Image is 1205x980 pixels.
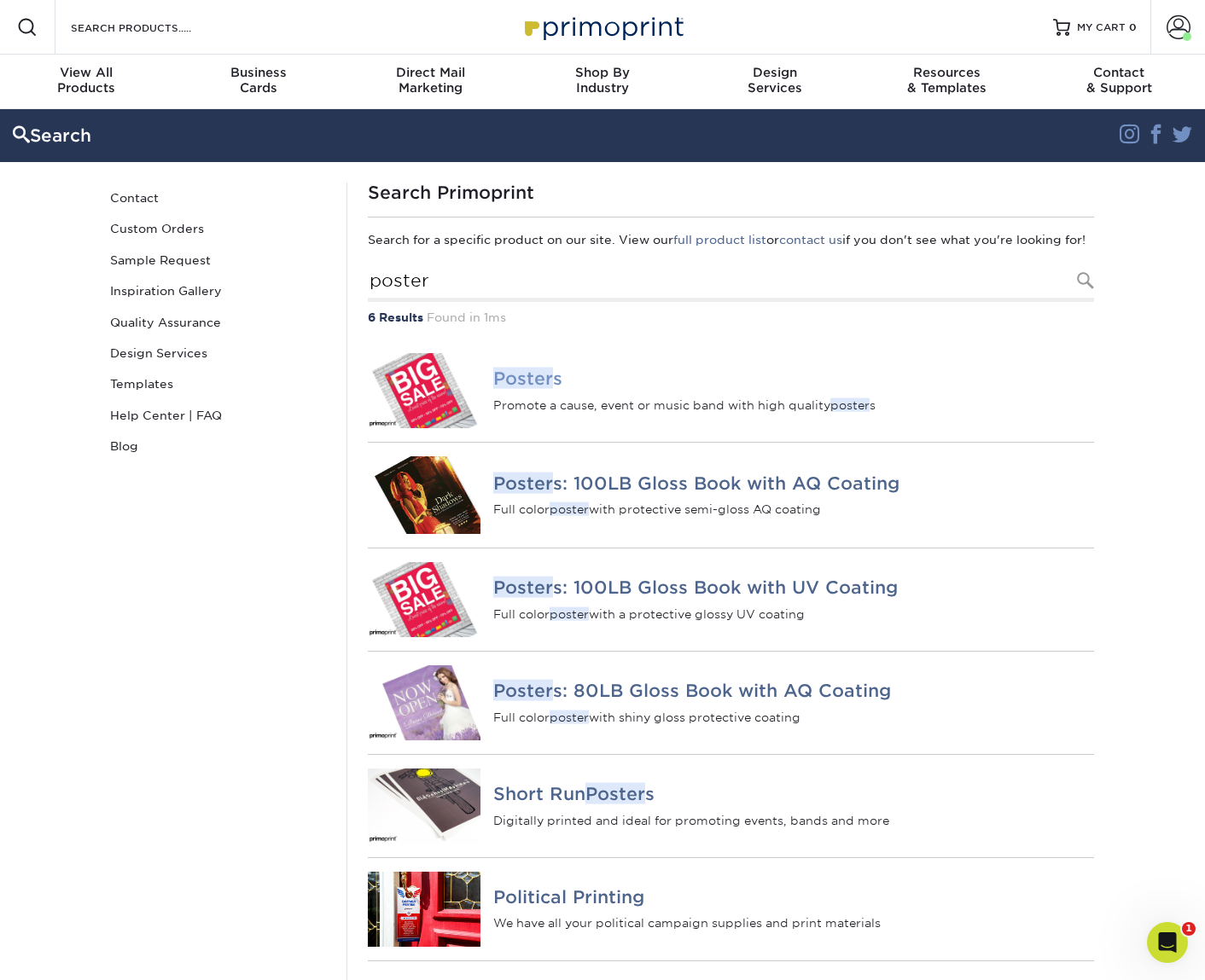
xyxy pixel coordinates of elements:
[69,17,236,38] input: SEARCH PRODUCTS.....
[368,755,1094,857] a: Short Run Posters Short RunPosters Digitally printed and ideal for promoting events, bands and more
[517,9,688,45] img: Primoprint
[368,183,1094,203] h1: Search Primoprint
[493,708,1094,725] p: Full color with shiny gloss protective coating
[368,353,480,428] img: Posters
[427,310,506,324] span: Found in 1ms
[1077,20,1126,35] span: MY CART
[368,665,480,740] img: Posters: 80LB Gloss Book with AQ Coating
[368,872,480,947] img: Political Printing
[861,65,1033,80] span: Resources
[344,65,516,96] div: Marketing
[493,577,553,598] em: Poster
[103,307,334,338] a: Quality Assurance
[673,233,766,246] a: full product list
[861,65,1033,96] div: & Templates
[368,339,1094,442] a: Posters Posters Promote a cause, event or music band with high qualityposters
[689,65,861,80] span: Design
[861,55,1033,109] a: Resources& Templates
[103,400,334,431] a: Help Center | FAQ
[1147,922,1188,963] iframe: Intercom live chat
[779,233,842,246] a: contact us
[516,65,689,80] span: Shop By
[344,55,516,109] a: Direct MailMarketing
[368,263,1094,302] input: Search Products...
[493,914,1094,931] p: We have all your political campaign supplies and print materials
[493,472,553,493] em: Poster
[516,55,689,109] a: Shop ByIndustry
[172,65,345,80] span: Business
[1033,55,1205,109] a: Contact& Support
[368,652,1094,754] a: Posters: 80LB Gloss Book with AQ Coating Posters: 80LB Gloss Book with AQ Coating Full colorposte...
[830,397,870,411] em: poster
[368,456,480,534] img: Posters: 100LB Gloss Book with AQ Coating
[1182,922,1196,936] span: 1
[103,183,334,213] a: Contact
[344,65,516,80] span: Direct Mail
[689,55,861,109] a: DesignServices
[1129,21,1137,33] span: 0
[516,65,689,96] div: Industry
[368,858,1094,960] a: Political Printing Political Printing We have all your political campaign supplies and print mate...
[368,310,423,324] strong: 6 Results
[1033,65,1205,80] span: Contact
[103,338,334,368] a: Design Services
[172,65,345,96] div: Cards
[585,783,645,804] em: Poster
[493,368,1094,389] h4: s
[103,368,334,399] a: Templates
[493,368,553,389] em: Poster
[493,577,1094,598] h4: s: 100LB Gloss Book with UV Coating
[493,396,1094,413] p: Promote a cause, event or music band with high quality s
[103,275,334,306] a: Inspiration Gallery
[103,213,334,244] a: Custom Orders
[493,501,1094,518] p: Full color with protective semi-gloss AQ coating
[550,710,589,723] em: poster
[368,443,1094,548] a: Posters: 100LB Gloss Book with AQ Coating Posters: 100LB Gloss Book with AQ Coating Full colorpos...
[493,680,553,701] em: Poster
[493,784,1094,804] h4: Short Run s
[493,681,1094,701] h4: s: 80LB Gloss Book with AQ Coating
[689,65,861,96] div: Services
[103,431,334,461] a: Blog
[550,502,589,516] em: poster
[368,548,1094,651] a: Posters: 100LB Gloss Book with UV Coating Posters: 100LB Gloss Book with UV Coating Full colorpos...
[368,562,480,637] img: Posters: 100LB Gloss Book with UV Coating
[1033,65,1205,96] div: & Support
[493,811,1094,828] p: Digitally printed and ideal for promoting events, bands and more
[368,231,1094,248] p: Search for a specific product on our site. View our or if you don't see what you're looking for!
[493,473,1094,493] h4: s: 100LB Gloss Book with AQ Coating
[493,605,1094,622] p: Full color with a protective glossy UV coating
[172,55,345,109] a: BusinessCards
[368,768,480,844] img: Short Run Posters
[550,606,589,620] em: poster
[103,245,334,275] a: Sample Request
[493,887,1094,908] h4: Political Printing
